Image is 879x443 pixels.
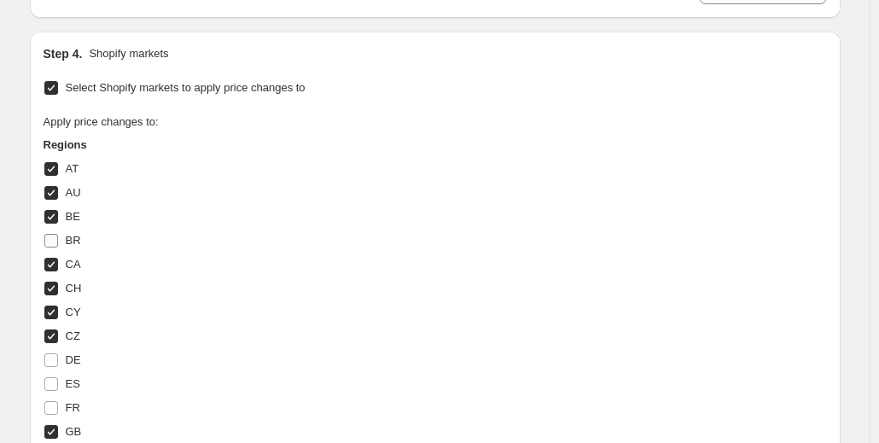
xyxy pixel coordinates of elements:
[66,81,306,94] span: Select Shopify markets to apply price changes to
[66,282,82,294] span: CH
[66,162,79,175] span: AT
[66,258,81,271] span: CA
[66,401,80,414] span: FR
[66,329,80,342] span: CZ
[66,306,81,318] span: CY
[66,425,82,438] span: GB
[44,137,368,154] h3: Regions
[44,115,159,128] span: Apply price changes to:
[66,353,81,366] span: DE
[44,45,83,62] h2: Step 4.
[66,210,80,223] span: BE
[66,234,81,247] span: BR
[89,45,168,62] p: Shopify markets
[66,377,80,390] span: ES
[66,186,81,199] span: AU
